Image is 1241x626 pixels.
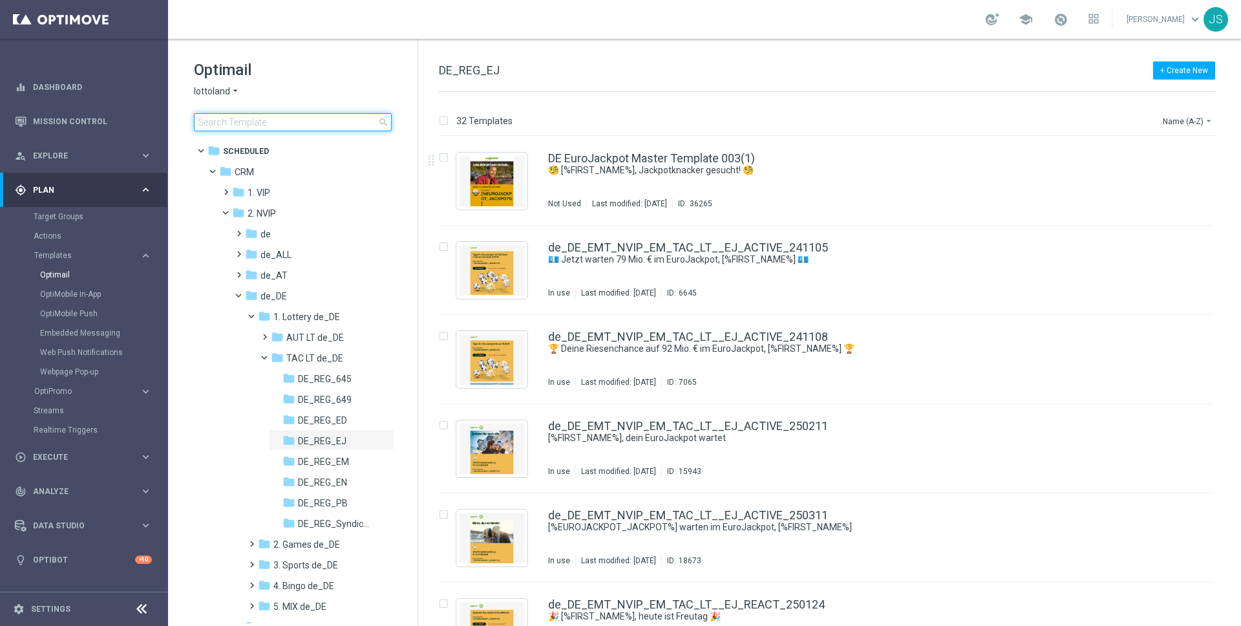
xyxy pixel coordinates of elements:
span: DE_REG_EJ [298,435,346,447]
button: Mission Control [14,116,153,127]
div: Press SPACE to select this row. [426,136,1238,226]
button: lottoland arrow_drop_down [194,85,240,98]
span: AUT LT de_DE [286,332,344,343]
button: track_changes Analyze keyboard_arrow_right [14,486,153,497]
div: 🏆 Deine Riesenchance auf 92 Mio. € im EuroJackpot, [%FIRST_NAME%] 🏆 [548,343,1160,355]
div: Webpage Pop-up [40,362,167,382]
div: In use [548,288,570,298]
div: ID: [661,556,701,566]
img: 36265.jpeg [460,156,524,206]
span: keyboard_arrow_down [1188,12,1202,27]
div: Realtime Triggers [34,420,167,440]
div: Execute [15,451,140,463]
div: OptiPromo [34,382,167,401]
a: [%FIRST_NAME%], dein EuroJackpot wartet [548,432,1130,444]
a: Dashboard [33,70,152,104]
i: arrow_drop_down [230,85,240,98]
i: folder [282,475,295,488]
button: person_search Explore keyboard_arrow_right [14,151,153,161]
a: de_DE_EMT_NVIP_EM_TAC_LT__EJ_ACTIVE_241108 [548,331,828,343]
span: DE_REG_EN [298,477,347,488]
span: lottoland [194,85,230,98]
span: DE_REG_PB [298,497,348,509]
div: +10 [135,556,152,564]
i: folder [282,372,295,385]
span: DE_REG_Syndicates [298,518,373,530]
button: play_circle_outline Execute keyboard_arrow_right [14,452,153,462]
div: ID: [661,466,701,477]
span: de_ALL [260,249,292,261]
div: Last modified: [DATE] [576,466,661,477]
div: In use [548,377,570,387]
a: [PERSON_NAME]keyboard_arrow_down [1125,10,1204,29]
span: DE_REG_645 [298,373,352,385]
button: gps_fixed Plan keyboard_arrow_right [14,185,153,195]
a: OptiMobile Push [40,308,134,319]
span: DE_REG_649 [298,394,352,405]
span: 5. MIX de_DE [273,601,326,612]
div: Target Groups [34,207,167,226]
a: Mission Control [33,104,152,138]
div: Mission Control [15,104,152,138]
i: gps_fixed [15,184,27,196]
div: Last modified: [DATE] [576,377,661,387]
button: OptiPromo keyboard_arrow_right [34,386,153,396]
div: Press SPACE to select this row. [426,226,1238,315]
button: + Create New [1153,61,1215,80]
span: Scheduled [223,146,269,157]
i: folder [282,496,295,509]
div: Press SPACE to select this row. [426,315,1238,404]
span: OptiPromo [34,387,127,395]
div: Last modified: [DATE] [576,556,661,566]
a: Webpage Pop-up [40,367,134,377]
span: DE_REG_EJ [439,63,500,77]
a: Target Groups [34,211,134,222]
div: Data Studio keyboard_arrow_right [14,521,153,531]
i: keyboard_arrow_right [140,451,152,463]
span: CRM [235,166,254,178]
img: 6645.jpeg [460,245,524,296]
div: OptiPromo [34,387,140,395]
div: Press SPACE to select this row. [426,493,1238,583]
span: 4. Bingo de_DE [273,580,334,592]
div: Data Studio [15,520,140,532]
i: folder [282,413,295,426]
a: DE EuroJackpot Master Template 003(1) [548,153,755,164]
div: JS [1204,7,1228,32]
span: DE_REG_EM [298,456,349,468]
button: Templates keyboard_arrow_right [34,250,153,261]
i: keyboard_arrow_right [140,485,152,497]
i: folder [245,248,258,261]
i: track_changes [15,486,27,497]
div: 36265 [690,199,712,209]
a: 🏆 Deine Riesenchance auf 92 Mio. € im EuroJackpot, [%FIRST_NAME%] 🏆 [548,343,1130,355]
i: folder [282,455,295,468]
a: de_DE_EMT_NVIP_EM_TAC_LT__EJ_ACTIVE_241105 [548,242,828,254]
div: 15943 [679,466,701,477]
div: Optibot [15,543,152,577]
span: Data Studio [33,522,140,530]
i: folder [258,558,271,571]
div: Templates [34,246,167,382]
div: ID: [661,377,697,387]
div: OptiMobile Push [40,304,167,323]
i: keyboard_arrow_right [140,519,152,532]
div: In use [548,466,570,477]
i: folder [219,165,232,178]
span: 2. Games de_DE [273,539,340,550]
div: Plan [15,184,140,196]
img: 15943.jpeg [460,424,524,474]
div: OptiMobile In-App [40,285,167,304]
span: de_AT [260,270,288,281]
div: [%EUROJACKPOT_JACKPOT%] warten im EuroJackpot, [%FIRST_NAME%] [548,521,1160,534]
i: folder [258,579,271,592]
i: folder [258,310,271,323]
div: Not Used [548,199,581,209]
span: Explore [33,152,140,160]
input: Search Template [194,113,392,131]
span: Plan [33,186,140,194]
i: folder [282,434,295,447]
